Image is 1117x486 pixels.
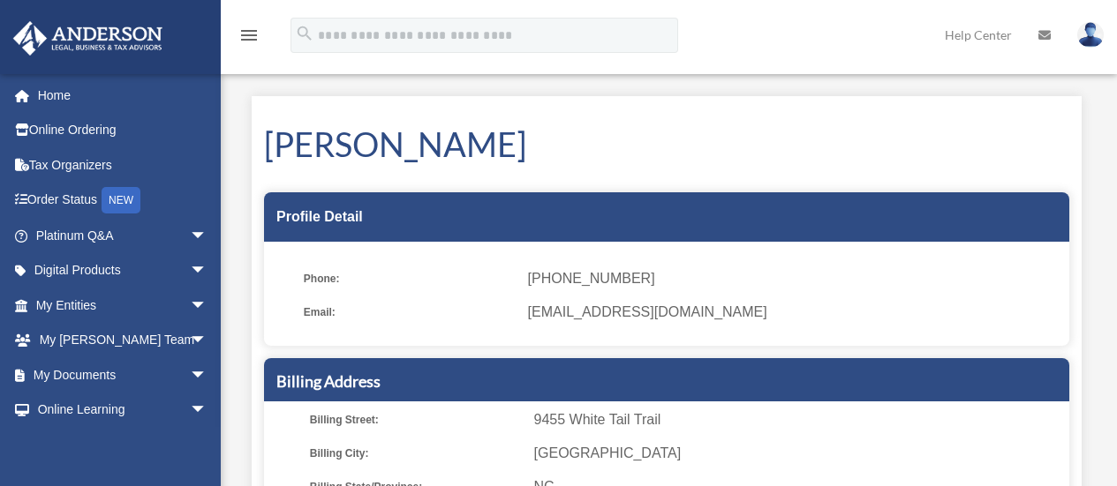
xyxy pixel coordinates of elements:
a: Order StatusNEW [12,183,234,219]
div: NEW [102,187,140,213]
a: Online Learningarrow_drop_down [12,393,234,428]
a: Platinum Q&Aarrow_drop_down [12,218,234,253]
a: menu [238,31,260,46]
span: Email: [304,300,516,325]
span: arrow_drop_down [190,288,225,324]
span: arrow_drop_down [190,253,225,289]
h1: [PERSON_NAME] [264,121,1069,168]
span: arrow_drop_down [190,357,225,393]
span: Phone: [304,266,516,291]
span: [EMAIL_ADDRESS][DOMAIN_NAME] [528,300,1057,325]
a: My Documentsarrow_drop_down [12,357,234,393]
a: Home [12,78,234,113]
a: Digital Productsarrow_drop_down [12,253,234,288]
a: Tax Organizers [12,147,234,183]
span: [PHONE_NUMBER] [528,266,1057,291]
span: arrow_drop_down [190,218,225,254]
a: Online Ordering [12,113,234,148]
a: My Entitiesarrow_drop_down [12,288,234,323]
span: Billing City: [310,441,522,466]
span: [GEOGRAPHIC_DATA] [534,441,1063,466]
h5: Billing Address [276,370,1057,393]
span: 9455 White Tail Trail [534,407,1063,432]
div: Profile Detail [264,192,1069,242]
img: Anderson Advisors Platinum Portal [8,21,168,56]
span: arrow_drop_down [190,323,225,359]
span: Billing Street: [310,407,522,432]
a: My [PERSON_NAME] Teamarrow_drop_down [12,323,234,358]
i: search [295,24,314,43]
img: User Pic [1077,22,1104,48]
span: arrow_drop_down [190,393,225,429]
i: menu [238,25,260,46]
